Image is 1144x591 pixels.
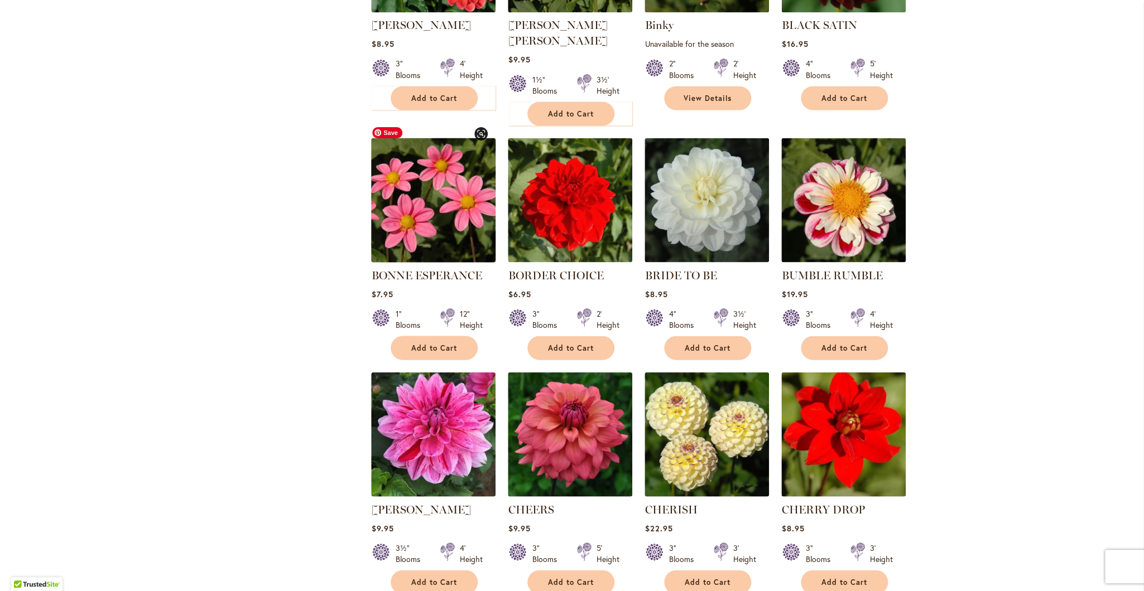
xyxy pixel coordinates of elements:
[508,502,554,516] a: CHEERS
[801,336,888,360] button: Add to Cart
[669,542,700,564] div: 3" Blooms
[508,54,530,65] span: $9.95
[781,288,807,299] span: $19.95
[869,308,892,330] div: 4' Height
[459,542,482,564] div: 4' Height
[371,372,496,496] img: CHA CHING
[669,308,700,330] div: 4" Blooms
[371,522,393,533] span: $9.95
[685,343,730,352] span: Add to Cart
[527,336,614,360] button: Add to Cart
[508,254,632,264] a: BORDER CHOICE
[459,58,482,80] div: 4' Height
[645,502,697,516] a: CHERISH
[664,86,751,110] a: View Details
[371,288,393,299] span: $7.95
[869,542,892,564] div: 3' Height
[527,101,614,125] button: Add to Cart
[869,58,892,80] div: 5' Height
[548,343,594,352] span: Add to Cart
[645,268,717,282] a: BRIDE TO BE
[805,542,837,564] div: 3" Blooms
[391,336,478,360] button: Add to Cart
[781,38,808,49] span: $16.95
[645,372,769,496] img: CHERISH
[821,343,867,352] span: Add to Cart
[395,308,426,330] div: 1" Blooms
[821,93,867,103] span: Add to Cart
[508,18,607,47] a: [PERSON_NAME] [PERSON_NAME]
[532,74,563,96] div: 1½" Blooms
[669,58,700,80] div: 2" Blooms
[395,58,426,80] div: 3" Blooms
[411,93,457,103] span: Add to Cart
[664,336,751,360] button: Add to Cart
[371,502,470,516] a: [PERSON_NAME]
[508,522,530,533] span: $9.95
[371,254,496,264] a: BONNE ESPERANCE
[805,308,837,330] div: 3" Blooms
[548,109,594,118] span: Add to Cart
[459,308,482,330] div: 12" Height
[781,502,864,516] a: CHERRY DROP
[781,488,906,498] a: CHERRY DROP
[781,372,906,496] img: CHERRY DROP
[548,577,594,587] span: Add to Cart
[645,138,769,262] img: BRIDE TO BE
[395,542,426,564] div: 3½" Blooms
[781,254,906,264] a: BUMBLE RUMBLE
[532,542,563,564] div: 3" Blooms
[508,372,632,496] img: CHEERS
[781,4,906,14] a: BLACK SATIN
[821,577,867,587] span: Add to Cart
[411,577,457,587] span: Add to Cart
[805,58,837,80] div: 4" Blooms
[371,268,482,282] a: BONNE ESPERANCE
[645,4,769,14] a: Binky
[781,138,906,262] img: BUMBLE RUMBLE
[733,542,756,564] div: 3' Height
[371,38,394,49] span: $8.95
[645,522,672,533] span: $22.95
[371,18,470,32] a: [PERSON_NAME]
[733,308,756,330] div: 3½' Height
[645,488,769,498] a: CHERISH
[371,4,496,14] a: BENJAMIN MATTHEW
[733,58,756,80] div: 2' Height
[781,522,804,533] span: $8.95
[508,268,603,282] a: BORDER CHOICE
[368,134,499,265] img: BONNE ESPERANCE
[508,288,531,299] span: $6.95
[645,254,769,264] a: BRIDE TO BE
[508,4,632,14] a: BETTY ANNE
[596,74,619,96] div: 3½' Height
[371,488,496,498] a: CHA CHING
[781,18,857,32] a: BLACK SATIN
[8,551,40,583] iframe: Launch Accessibility Center
[411,343,457,352] span: Add to Cart
[532,308,563,330] div: 3" Blooms
[645,288,667,299] span: $8.95
[645,38,769,49] p: Unavailable for the season
[684,93,732,103] span: View Details
[508,488,632,498] a: CHEERS
[685,577,730,587] span: Add to Cart
[596,308,619,330] div: 2' Height
[781,268,882,282] a: BUMBLE RUMBLE
[372,127,402,138] span: Save
[596,542,619,564] div: 5' Height
[391,86,478,110] button: Add to Cart
[645,18,673,32] a: Binky
[801,86,888,110] button: Add to Cart
[508,138,632,262] img: BORDER CHOICE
